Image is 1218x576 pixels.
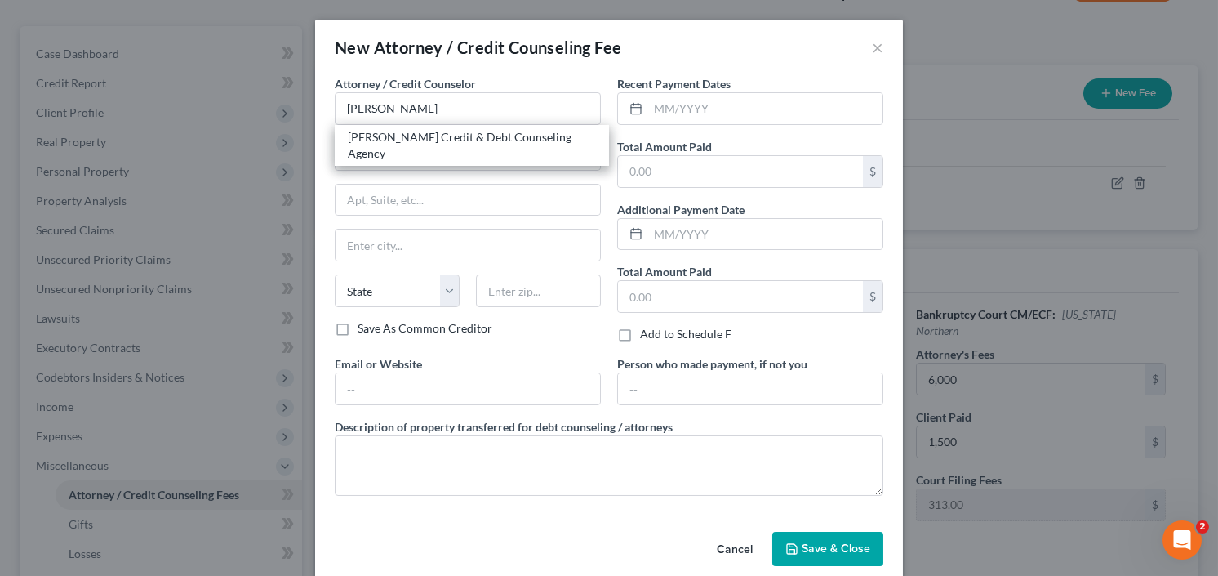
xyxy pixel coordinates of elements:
[618,156,863,187] input: 0.00
[617,355,807,373] label: Person who made payment, if not you
[863,156,882,187] div: $
[872,38,883,57] button: ×
[802,542,870,556] span: Save & Close
[618,281,863,312] input: 0.00
[348,129,596,162] div: [PERSON_NAME] Credit & Debt Counseling Agency
[336,230,600,261] input: Enter city...
[335,77,476,91] span: Attorney / Credit Counselor
[617,138,712,155] label: Total Amount Paid
[648,219,882,250] input: MM/YYYY
[617,263,712,280] label: Total Amount Paid
[335,418,673,435] label: Description of property transferred for debt counseling / attorneys
[618,373,882,404] input: --
[1196,520,1209,534] span: 2
[358,320,492,337] label: Save As Common Creditor
[617,75,731,92] label: Recent Payment Dates
[335,92,601,125] input: Search creditor by name...
[1162,520,1202,560] iframe: Intercom live chat
[617,201,745,218] label: Additional Payment Date
[476,275,601,307] input: Enter zip...
[640,326,731,342] label: Add to Schedule F
[335,38,370,57] span: New
[863,281,882,312] div: $
[336,185,600,216] input: Apt, Suite, etc...
[336,373,600,404] input: --
[704,534,766,566] button: Cancel
[648,93,882,124] input: MM/YYYY
[335,355,422,373] label: Email or Website
[374,38,622,57] span: Attorney / Credit Counseling Fee
[772,532,883,566] button: Save & Close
